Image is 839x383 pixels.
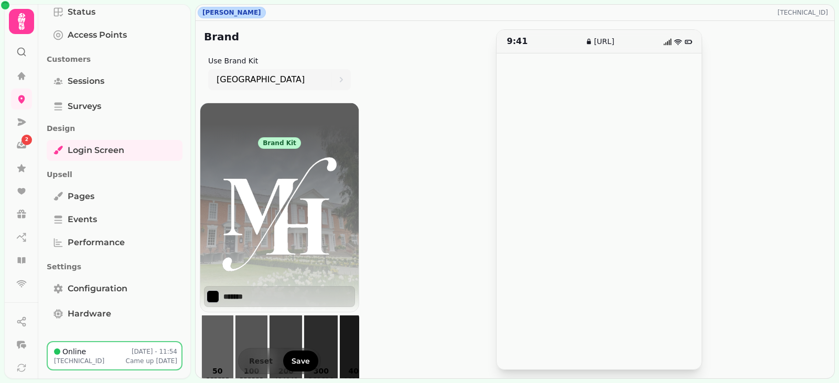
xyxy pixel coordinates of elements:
button: Online[DATE] - 11:54[TECHNICAL_ID]Came up[DATE] [47,341,182,370]
span: Save [292,357,310,365]
a: Status [47,2,182,23]
div: Select color [204,286,355,307]
a: Sessions [47,71,182,92]
a: Access Points [47,25,182,46]
span: Configuration [68,282,127,295]
button: Save [283,351,318,371]
a: Configuration [47,278,182,299]
button: Select color [207,290,219,303]
span: Access Points [68,29,127,41]
p: Online [62,346,86,357]
span: [DATE] [156,357,177,365]
a: Events [47,209,182,230]
span: Pages [68,190,94,203]
p: [TECHNICAL_ID] [778,8,832,17]
iframe: branding-frame [497,53,702,369]
span: Surveys [68,100,101,113]
span: Hardware [68,308,111,320]
p: 9:41 [507,35,561,48]
p: Design [47,119,182,138]
span: Login screen [68,144,124,157]
div: [PERSON_NAME] [198,7,266,18]
img: aHR0cHM6Ly9maWxlcy5zdGFtcGVkZS5haS82OGY1MTBjMy1mNzEzLTQ0YmEtYjFjMi1mODhhYjc1NjY1ODUvbWVkaWEvZTQxO... [200,149,359,280]
span: 2 [25,136,28,144]
a: Surveys [47,96,182,117]
span: Sessions [68,75,104,87]
span: Performance [68,236,125,249]
div: Brand kit [258,137,301,149]
p: [DATE] - 11:54 [132,347,177,356]
p: Upsell [47,165,182,184]
a: Hardware [47,303,182,324]
p: Settings [47,257,182,276]
p: [GEOGRAPHIC_DATA] [217,73,305,86]
span: Reset [249,357,273,365]
a: 2 [11,135,32,156]
p: [URL] [594,36,615,47]
label: Use Brand Kit [208,57,258,65]
a: Pages [47,186,182,207]
span: Status [68,6,95,18]
p: [TECHNICAL_ID] [54,357,104,365]
p: Customers [47,50,182,69]
h2: Brand [204,29,239,44]
span: Events [68,213,97,226]
a: Login screen [47,140,182,161]
a: Performance [47,232,182,253]
span: Came up [126,357,154,365]
button: Reset [241,354,281,368]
